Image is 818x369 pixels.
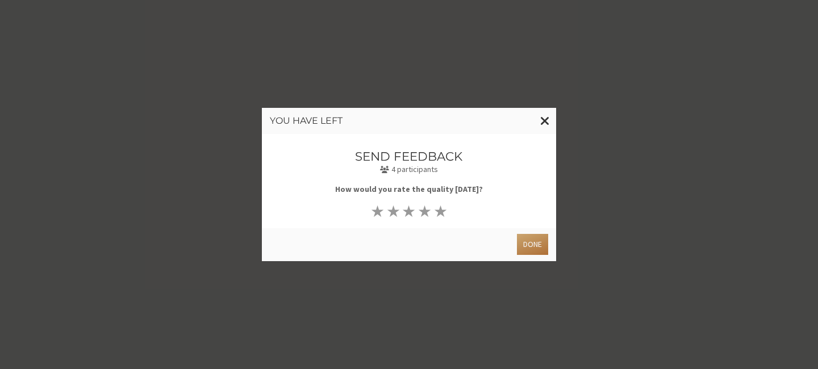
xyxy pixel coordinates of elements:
button: ★ [401,203,417,219]
h3: Send feedback [301,150,518,163]
b: How would you rate the quality [DATE]? [335,184,483,194]
button: ★ [385,203,401,219]
button: ★ [370,203,386,219]
button: Close modal [534,108,556,134]
button: ★ [417,203,433,219]
p: 4 participants [301,163,518,175]
button: ★ [433,203,449,219]
button: Done [517,234,548,255]
h3: You have left [270,116,548,126]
